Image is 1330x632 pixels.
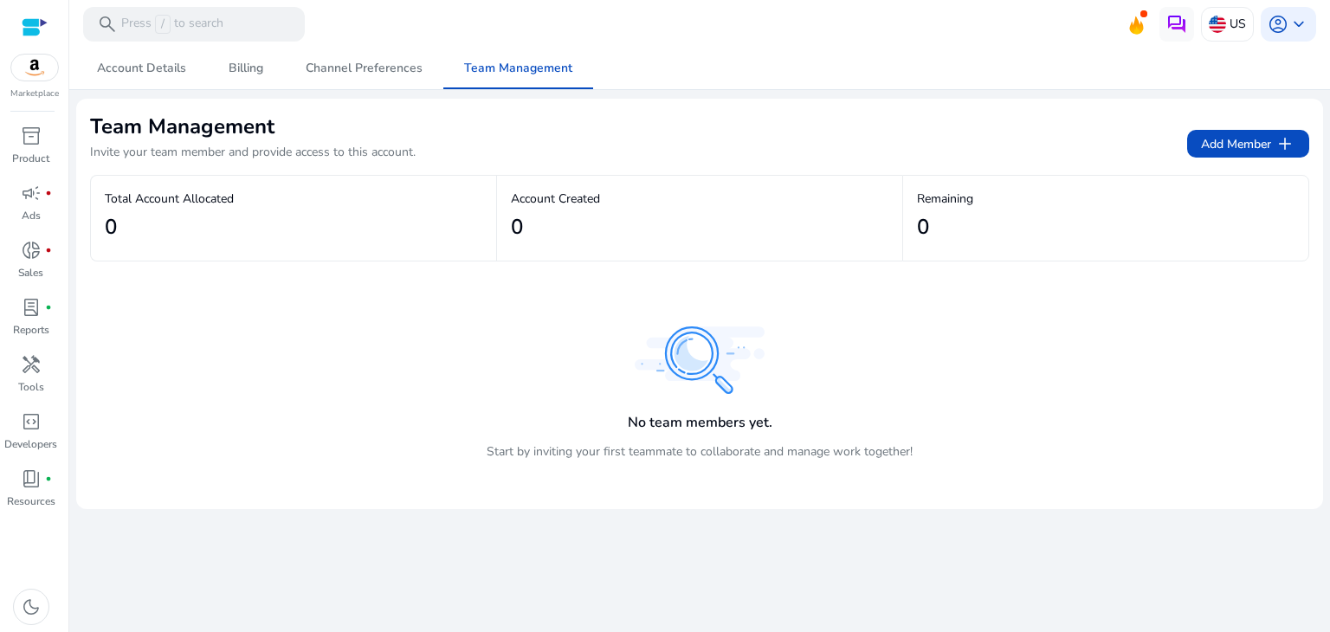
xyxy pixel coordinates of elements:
[45,475,52,482] span: fiber_manual_record
[21,240,42,261] span: donut_small
[121,15,223,34] p: Press to search
[917,215,929,240] h2: 0
[21,468,42,489] span: book_4
[1268,14,1288,35] span: account_circle
[487,442,913,461] p: Start by inviting your first teammate to collaborate and manage work together!
[464,62,572,74] span: Team Management
[21,597,42,617] span: dark_mode
[21,183,42,203] span: campaign
[45,247,52,254] span: fiber_manual_record
[229,62,263,74] span: Billing
[1230,9,1246,39] p: US
[511,190,888,208] p: Account Created
[18,379,44,395] p: Tools
[7,493,55,509] p: Resources
[1201,133,1295,154] span: Add Member
[97,14,118,35] span: search
[22,208,41,223] p: Ads
[21,126,42,146] span: inventory_2
[105,190,482,208] p: Total Account Allocated
[1187,130,1309,158] button: Add Memberadd
[10,87,59,100] p: Marketplace
[21,411,42,432] span: code_blocks
[97,62,186,74] span: Account Details
[13,322,49,338] p: Reports
[1275,133,1295,154] span: add
[155,15,171,34] span: /
[21,354,42,375] span: handyman
[11,55,58,81] img: amazon.svg
[1288,14,1309,35] span: keyboard_arrow_down
[12,151,49,166] p: Product
[635,326,765,394] img: no_search_result_found.svg
[306,62,423,74] span: Channel Preferences
[1209,16,1226,33] img: us.svg
[917,190,1294,208] p: Remaining
[45,190,52,197] span: fiber_manual_record
[628,415,772,431] h4: No team members yet.
[18,265,43,281] p: Sales
[4,436,57,452] p: Developers
[105,215,117,240] h2: 0
[90,144,416,161] p: Invite your team member and provide access to this account.
[511,215,523,240] h2: 0
[45,304,52,311] span: fiber_manual_record
[21,297,42,318] span: lab_profile
[90,113,416,140] h2: Team Management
